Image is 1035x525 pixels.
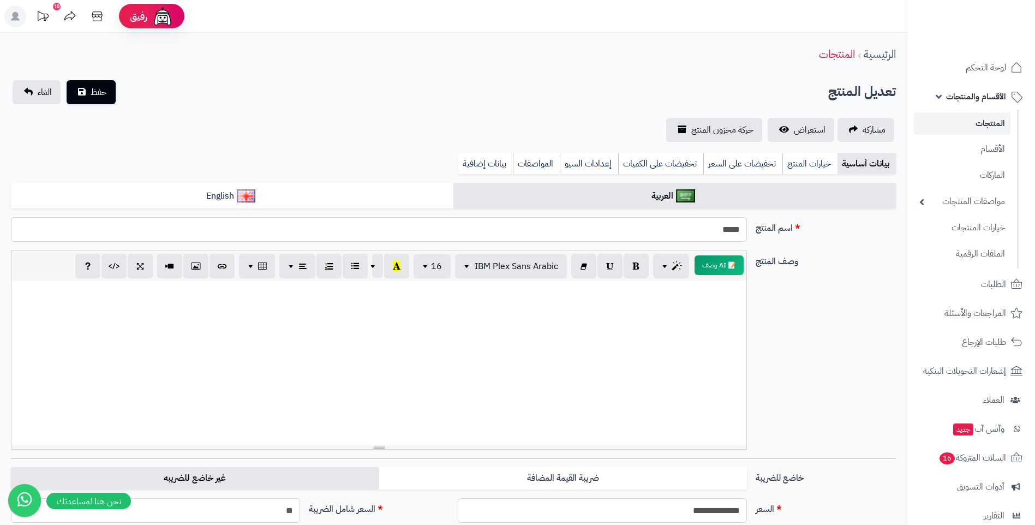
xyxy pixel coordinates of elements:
span: إشعارات التحويلات البنكية [923,363,1006,379]
a: العربية [453,183,896,210]
span: حفظ [91,86,107,99]
label: ضريبة القيمة المضافة [379,467,747,490]
span: التقارير [984,508,1004,523]
span: جديد [953,423,973,435]
a: إشعارات التحويلات البنكية [914,358,1028,384]
a: خيارات المنتجات [914,216,1010,240]
a: الماركات [914,164,1010,187]
a: خيارات المنتج [782,153,837,175]
a: الغاء [13,80,61,104]
img: ai-face.png [152,5,174,27]
span: رفيق [130,10,147,23]
label: السعر شامل الضريبة [304,498,453,516]
span: العملاء [983,392,1004,408]
img: العربية [676,189,695,202]
span: الغاء [38,86,52,99]
a: المنتجات [914,112,1010,135]
img: logo-2.png [961,29,1025,52]
a: تخفيضات على السعر [703,153,782,175]
a: بيانات أساسية [837,153,896,175]
label: خاضع للضريبة [751,467,900,485]
span: حركة مخزون المنتج [691,123,753,136]
h2: تعديل المنتج [828,81,896,103]
a: حركة مخزون المنتج [666,118,762,142]
a: تحديثات المنصة [29,5,56,30]
label: السعر [751,498,900,516]
label: اسم المنتج [751,217,900,235]
span: وآتس آب [952,421,1004,437]
label: وصف المنتج [751,250,900,268]
a: بيانات إضافية [458,153,513,175]
a: أدوات التسويق [914,474,1028,500]
span: مشاركه [863,123,886,136]
a: المنتجات [819,46,855,62]
span: الطلبات [981,277,1006,292]
span: الأقسام والمنتجات [946,89,1006,104]
a: الملفات الرقمية [914,242,1010,266]
a: الأقسام [914,138,1010,161]
a: الرئيسية [864,46,896,62]
a: English [11,183,453,210]
div: 10 [53,3,61,10]
a: مواصفات المنتجات [914,190,1010,213]
a: إعدادات السيو [560,153,618,175]
button: 16 [414,254,451,278]
a: وآتس آبجديد [914,416,1028,442]
span: IBM Plex Sans Arabic [475,260,558,273]
span: السلات المتروكة [938,450,1006,466]
a: استعراض [768,118,834,142]
button: حفظ [67,80,116,104]
a: السلات المتروكة16 [914,445,1028,471]
button: IBM Plex Sans Arabic [455,254,567,278]
a: طلبات الإرجاع [914,329,1028,355]
span: 16 [940,452,955,464]
span: أدوات التسويق [957,479,1004,494]
span: طلبات الإرجاع [962,335,1006,350]
span: المراجعات والأسئلة [944,306,1006,321]
a: المراجعات والأسئلة [914,300,1028,326]
button: 📝 AI وصف [695,255,744,275]
span: استعراض [794,123,825,136]
span: لوحة التحكم [966,60,1006,75]
label: غير خاضع للضريبه [11,467,379,490]
a: الطلبات [914,271,1028,297]
img: English [237,189,256,202]
a: المواصفات [513,153,560,175]
span: 16 [431,260,442,273]
a: تخفيضات على الكميات [618,153,703,175]
a: لوحة التحكم [914,55,1028,81]
a: مشاركه [837,118,894,142]
a: العملاء [914,387,1028,413]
